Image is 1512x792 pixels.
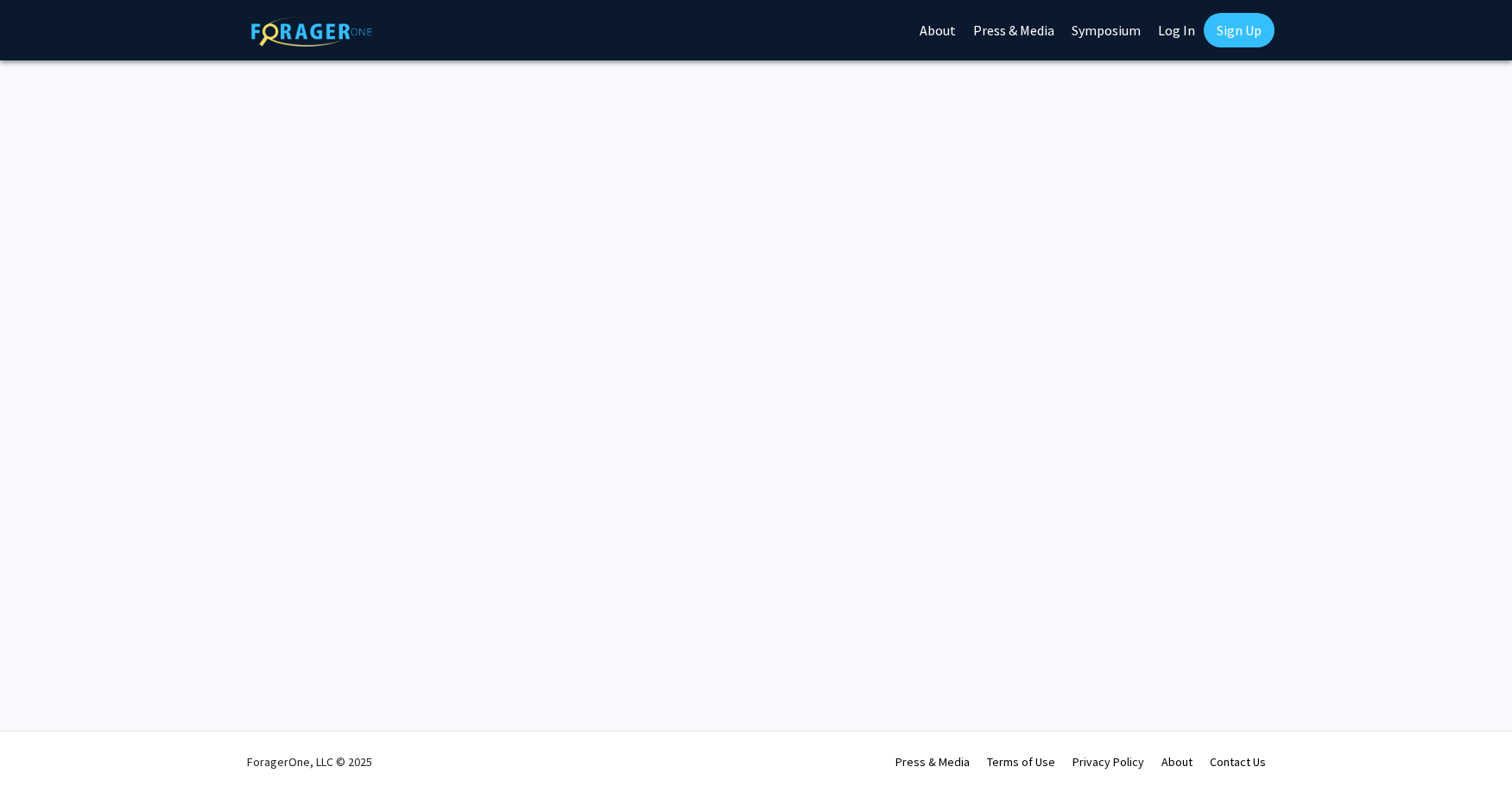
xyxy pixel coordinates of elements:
a: Terms of Use [987,754,1055,770]
a: Contact Us [1210,754,1266,770]
a: Sign Up [1204,13,1275,47]
div: ForagerOne, LLC © 2025 [247,732,372,792]
a: Press & Media [895,754,970,770]
img: ForagerOne Logo [251,16,372,47]
a: About [1161,754,1193,770]
a: Privacy Policy [1072,754,1144,770]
